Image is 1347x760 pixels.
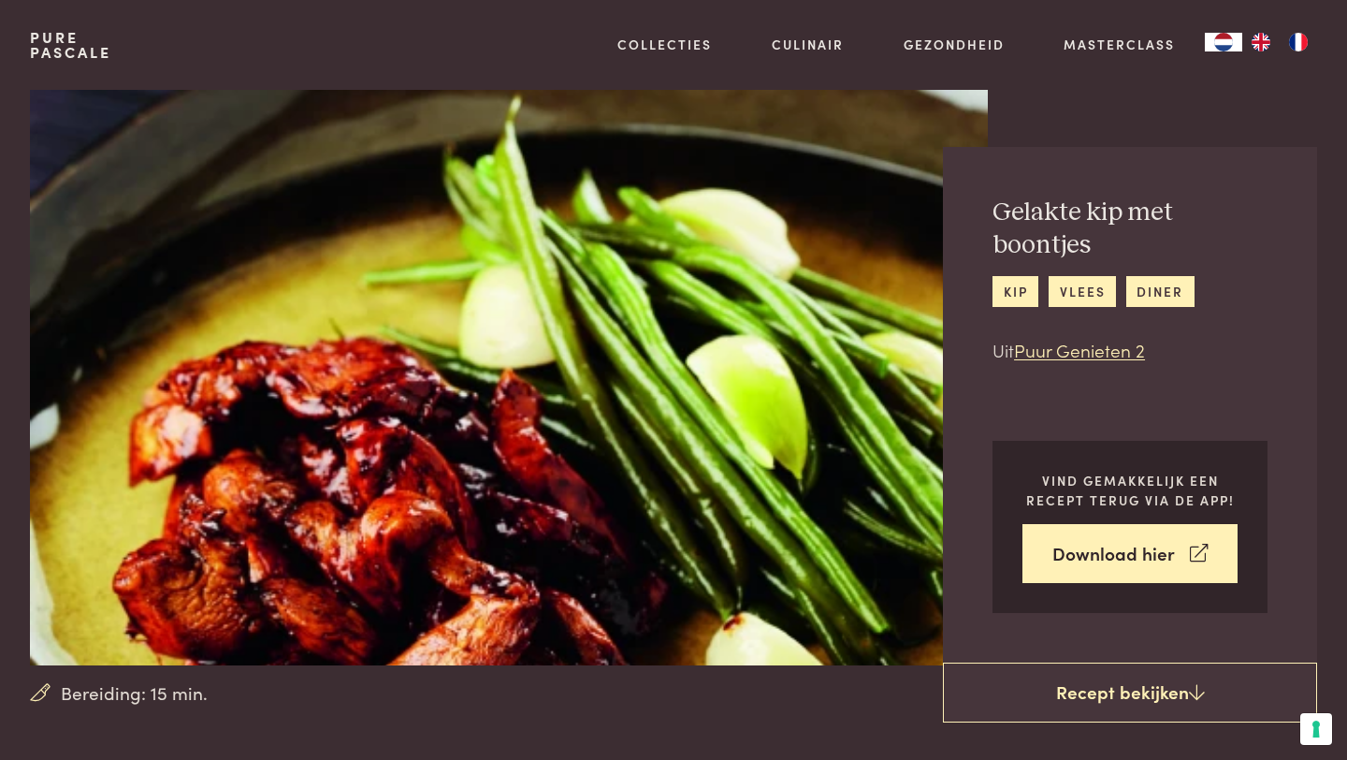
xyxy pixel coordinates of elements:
[992,197,1267,261] h2: Gelakte kip met boontjes
[30,30,111,60] a: PurePascale
[30,90,988,665] img: Gelakte kip met boontjes
[1242,33,1317,51] ul: Language list
[1049,276,1116,307] a: vlees
[772,35,844,54] a: Culinair
[1022,471,1238,509] p: Vind gemakkelijk een recept terug via de app!
[992,276,1038,307] a: kip
[943,663,1317,723] a: Recept bekijken
[1242,33,1280,51] a: EN
[992,337,1267,364] p: Uit
[1205,33,1317,51] aside: Language selected: Nederlands
[1300,713,1332,745] button: Uw voorkeuren voor toestemming voor trackingtechnologieën
[1022,524,1238,583] a: Download hier
[617,35,712,54] a: Collecties
[1126,276,1195,307] a: diner
[61,680,208,707] span: Bereiding: 15 min.
[1205,33,1242,51] div: Language
[1064,35,1175,54] a: Masterclass
[904,35,1005,54] a: Gezondheid
[1014,337,1145,362] a: Puur Genieten 2
[1205,33,1242,51] a: NL
[1280,33,1317,51] a: FR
